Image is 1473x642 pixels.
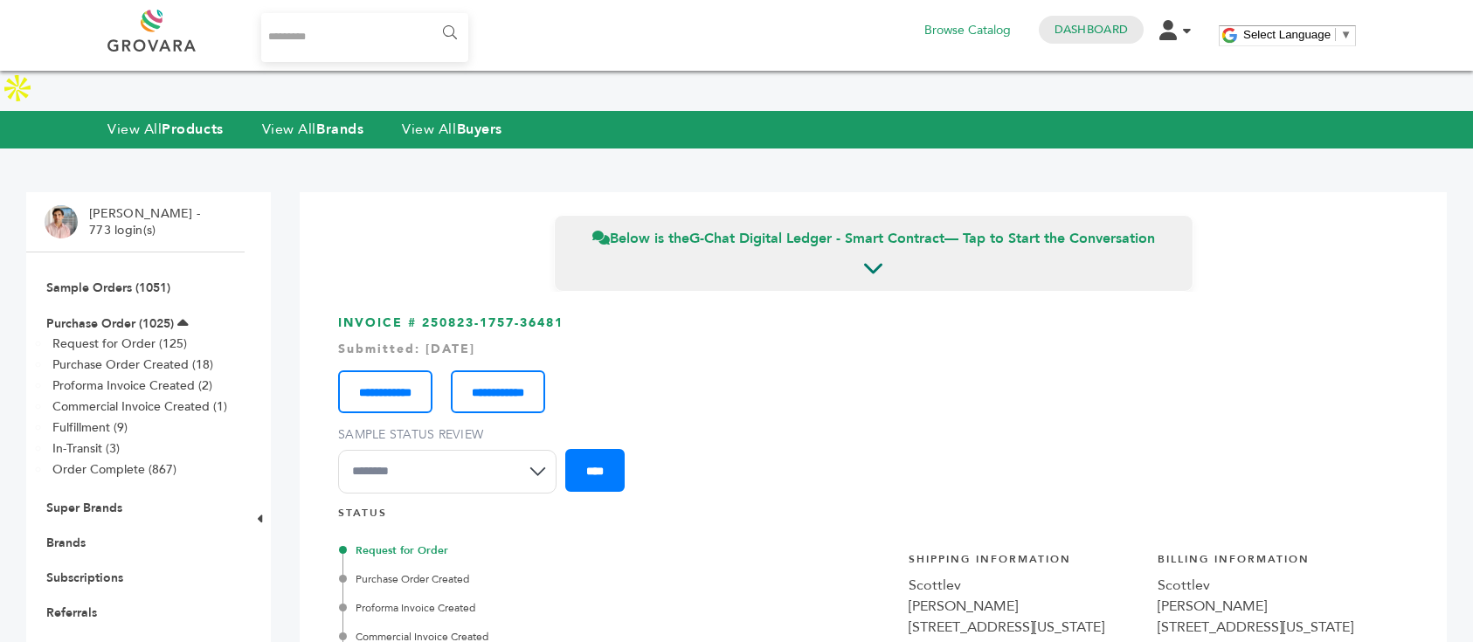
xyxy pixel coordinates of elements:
a: Fulfillment (9) [52,419,128,436]
strong: G-Chat Digital Ledger - Smart Contract [689,229,944,248]
a: Purchase Order Created (18) [52,356,213,373]
input: Search... [261,13,468,62]
h3: INVOICE # 250823-1757-36481 [338,314,1408,506]
div: [PERSON_NAME] [1158,596,1389,617]
h4: Shipping Information [909,552,1140,576]
div: [STREET_ADDRESS][US_STATE] [1158,617,1389,638]
a: Proforma Invoice Created (2) [52,377,212,394]
a: Referrals [46,604,97,621]
div: Scottlev [909,575,1140,596]
a: In-Transit (3) [52,440,120,457]
a: View AllBuyers [402,120,502,139]
div: Request for Order [342,542,713,558]
li: [PERSON_NAME] - 773 login(s) [89,205,204,239]
a: Select Language​ [1243,28,1352,41]
span: ▼ [1340,28,1352,41]
a: Subscriptions [46,570,123,586]
h4: STATUS [338,506,1408,529]
a: Commercial Invoice Created (1) [52,398,227,415]
div: Purchase Order Created [342,571,713,587]
a: Super Brands [46,500,122,516]
strong: Buyers [457,120,502,139]
div: Submitted: [DATE] [338,341,1408,358]
div: [PERSON_NAME] [909,596,1140,617]
a: Order Complete (867) [52,461,176,478]
a: Brands [46,535,86,551]
a: Request for Order (125) [52,335,187,352]
label: Sample Status Review [338,426,565,444]
a: View AllProducts [107,120,224,139]
span: Below is the — Tap to Start the Conversation [592,229,1155,248]
a: Sample Orders (1051) [46,280,170,296]
span: ​ [1335,28,1336,41]
div: Scottlev [1158,575,1389,596]
div: [STREET_ADDRESS][US_STATE] [909,617,1140,638]
div: Proforma Invoice Created [342,600,713,616]
span: Select Language [1243,28,1331,41]
a: Dashboard [1055,22,1128,38]
h4: Billing Information [1158,552,1389,576]
a: Purchase Order (1025) [46,315,174,332]
strong: Products [162,120,223,139]
a: View AllBrands [262,120,364,139]
strong: Brands [316,120,363,139]
a: Browse Catalog [924,21,1011,40]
